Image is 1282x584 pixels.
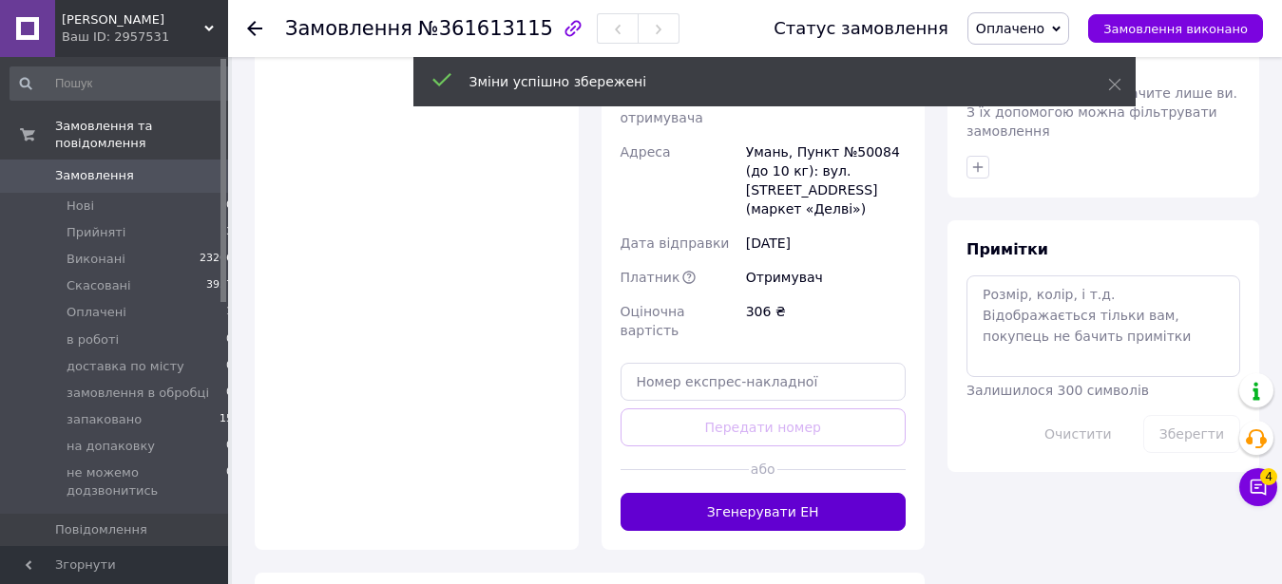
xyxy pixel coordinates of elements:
span: Пан Марципан [62,11,204,28]
span: Оціночна вартість [621,304,685,338]
span: Замовлення [285,17,412,40]
span: Замовлення та повідомлення [55,118,228,152]
span: Дата відправки [621,235,730,251]
button: Згенерувати ЕН [621,493,907,531]
span: Замовлення [55,167,134,184]
span: №361613115 [418,17,553,40]
span: Платник [621,270,680,285]
div: Ваш ID: 2957531 [62,28,228,46]
span: Оплачено [976,21,1044,36]
span: 0 [226,331,233,349]
span: 23206 [200,251,233,268]
span: 0 [226,464,233,499]
span: 15 [220,411,233,428]
span: 4 [1260,468,1277,485]
div: Повернутися назад [247,19,262,38]
span: Залишилося 300 символів [966,383,1149,398]
span: або [749,460,777,479]
div: [DATE] [742,226,909,260]
button: Чат з покупцем4 [1239,468,1277,506]
span: Нові [67,198,94,215]
span: Оплачені [67,304,126,321]
span: 3957 [206,277,233,294]
input: Пошук [10,66,235,101]
span: 0 [226,358,233,375]
span: 1 [226,304,233,321]
span: на допаковку [67,438,155,455]
span: 0 [226,385,233,402]
div: Умань, Пункт №50084 (до 10 кг): вул. [STREET_ADDRESS] (маркет «Делві») [742,135,909,226]
span: Примітки [966,240,1048,258]
span: запаковано [67,411,142,428]
span: Виконані [67,251,125,268]
input: Номер експрес-накладної [621,363,907,401]
span: доставка по місту [67,358,184,375]
span: Телефон отримувача [621,91,703,125]
span: 0 [226,438,233,455]
div: Отримувач [742,260,909,294]
span: не можемо додзвонитись [67,464,226,499]
span: Повідомлення [55,521,147,538]
button: Замовлення виконано [1088,14,1263,43]
span: замовлення в обробці [67,385,209,402]
span: в роботі [67,331,119,349]
div: Зміни успішно збережені [469,72,1061,91]
span: 0 [226,198,233,215]
div: 306 ₴ [742,294,909,348]
span: Адреса [621,144,671,160]
span: Особисті нотатки, які бачите лише ви. З їх допомогою можна фільтрувати замовлення [966,85,1237,139]
span: Замовлення виконано [1103,22,1248,36]
span: Скасовані [67,277,131,294]
span: 3 [226,224,233,241]
div: Статус замовлення [774,19,948,38]
span: Прийняті [67,224,125,241]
